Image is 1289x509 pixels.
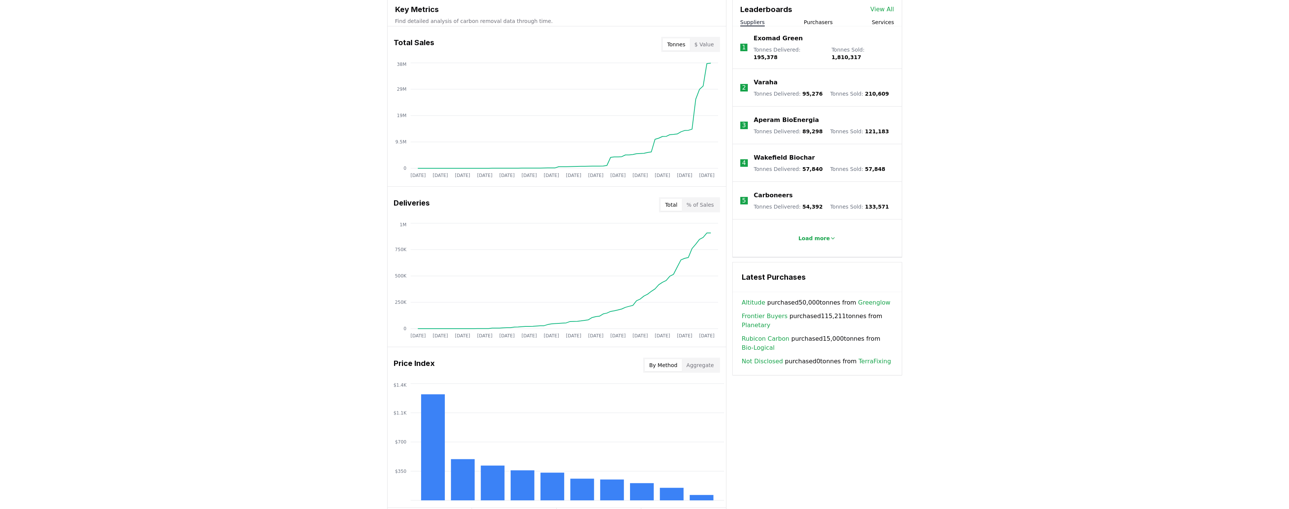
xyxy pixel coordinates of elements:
[754,90,823,98] p: Tonnes Delivered :
[654,333,670,338] tspan: [DATE]
[677,333,692,338] tspan: [DATE]
[682,359,718,371] button: Aggregate
[499,333,514,338] tspan: [DATE]
[865,91,889,97] span: 210,609
[660,199,682,211] button: Total
[754,191,793,200] a: Carboneers
[394,37,434,52] h3: Total Sales
[754,165,823,173] p: Tonnes Delivered :
[831,54,861,60] span: 1,810,317
[394,197,430,212] h3: Deliveries
[798,235,830,242] p: Load more
[393,410,407,416] tspan: $1.1K
[742,334,790,343] a: Rubicon Carbon
[400,222,406,227] tspan: 1M
[865,166,885,172] span: 57,848
[410,333,426,338] tspan: [DATE]
[740,18,765,26] button: Suppliers
[792,231,842,246] button: Load more
[663,38,690,50] button: Tonnes
[397,113,406,118] tspan: 19M
[699,173,714,178] tspan: [DATE]
[395,469,406,474] tspan: $350
[753,34,803,43] a: Exomad Green
[677,173,692,178] tspan: [DATE]
[395,273,407,279] tspan: 500K
[455,173,470,178] tspan: [DATE]
[830,165,885,173] p: Tonnes Sold :
[645,359,682,371] button: By Method
[858,357,891,366] a: TerraFixing
[403,326,406,331] tspan: 0
[393,383,407,388] tspan: $1.4K
[742,357,891,366] span: purchased 0 tonnes from
[395,300,407,305] tspan: 250K
[395,439,406,445] tspan: $700
[395,139,406,145] tspan: 9.5M
[477,333,492,338] tspan: [DATE]
[754,128,823,135] p: Tonnes Delivered :
[740,4,792,15] h3: Leaderboards
[802,166,823,172] span: 57,840
[654,173,670,178] tspan: [DATE]
[521,173,537,178] tspan: [DATE]
[754,153,815,162] a: Wakefield Biochar
[831,46,894,61] p: Tonnes Sold :
[397,87,406,92] tspan: 29M
[632,333,648,338] tspan: [DATE]
[754,78,778,87] a: Varaha
[395,247,407,252] tspan: 750K
[455,333,470,338] tspan: [DATE]
[566,173,581,178] tspan: [DATE]
[566,333,581,338] tspan: [DATE]
[754,203,823,210] p: Tonnes Delivered :
[742,83,746,92] p: 2
[742,196,746,205] p: 5
[802,128,823,134] span: 89,298
[742,357,783,366] a: Not Disclosed
[543,333,559,338] tspan: [DATE]
[588,173,603,178] tspan: [DATE]
[870,5,894,14] a: View All
[742,271,893,283] h3: Latest Purchases
[742,158,746,168] p: 4
[802,204,823,210] span: 54,392
[432,333,448,338] tspan: [DATE]
[742,312,893,330] span: purchased 115,211 tonnes from
[830,128,889,135] p: Tonnes Sold :
[395,4,718,15] h3: Key Metrics
[682,199,718,211] button: % of Sales
[742,43,746,52] p: 1
[754,116,819,125] a: Aperam BioEnergia
[830,203,889,210] p: Tonnes Sold :
[742,121,746,130] p: 3
[395,17,718,25] p: Find detailed analysis of carbon removal data through time.
[521,333,537,338] tspan: [DATE]
[432,173,448,178] tspan: [DATE]
[410,173,426,178] tspan: [DATE]
[753,46,824,61] p: Tonnes Delivered :
[830,90,889,98] p: Tonnes Sold :
[742,343,775,352] a: Bio-Logical
[403,166,406,171] tspan: 0
[865,204,889,210] span: 133,571
[499,173,514,178] tspan: [DATE]
[742,312,788,321] a: Frontier Buyers
[690,38,718,50] button: $ Value
[742,334,893,352] span: purchased 15,000 tonnes from
[397,62,406,67] tspan: 38M
[742,298,765,307] a: Altitude
[742,321,770,330] a: Planetary
[858,298,890,307] a: Greenglow
[753,54,778,60] span: 195,378
[699,333,714,338] tspan: [DATE]
[802,91,823,97] span: 95,276
[477,173,492,178] tspan: [DATE]
[632,173,648,178] tspan: [DATE]
[394,358,435,373] h3: Price Index
[742,298,890,307] span: purchased 50,000 tonnes from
